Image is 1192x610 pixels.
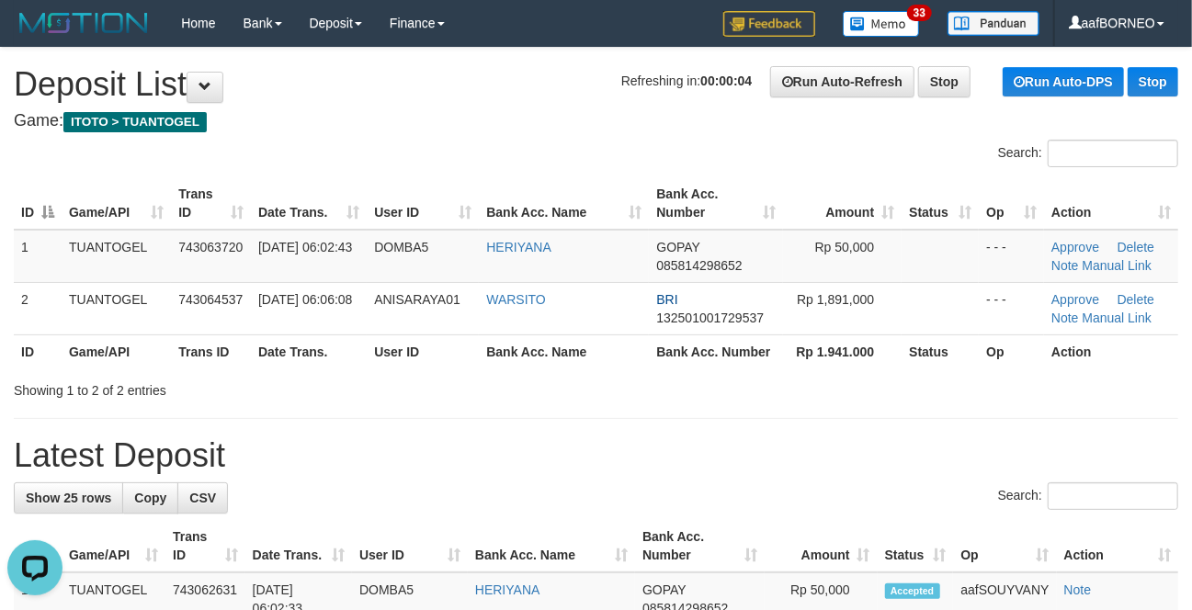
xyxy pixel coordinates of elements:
th: Date Trans.: activate to sort column ascending [251,177,367,230]
th: Status: activate to sort column ascending [902,177,979,230]
td: 1 [14,230,62,283]
a: Delete [1118,240,1154,254]
th: Bank Acc. Number: activate to sort column ascending [649,177,783,230]
input: Search: [1048,482,1178,510]
span: Refreshing in: [621,73,752,88]
th: Op: activate to sort column ascending [979,177,1044,230]
td: TUANTOGEL [62,230,171,283]
th: Rp 1.941.000 [783,334,902,368]
h1: Deposit List [14,66,1178,103]
th: Date Trans.: activate to sort column ascending [245,520,352,572]
td: - - - [979,282,1044,334]
td: TUANTOGEL [62,282,171,334]
th: Game/API: activate to sort column ascending [62,520,165,572]
a: Delete [1118,292,1154,307]
span: 33 [907,5,932,21]
th: Bank Acc. Number: activate to sort column ascending [635,520,765,572]
span: BRI [656,292,677,307]
th: ID [14,334,62,368]
a: CSV [177,482,228,514]
span: Copy 085814298652 to clipboard [656,258,742,273]
th: Op: activate to sort column ascending [953,520,1056,572]
span: Copy [134,491,166,505]
th: Action: activate to sort column ascending [1057,520,1178,572]
th: ID: activate to sort column descending [14,520,62,572]
th: Game/API: activate to sort column ascending [62,177,171,230]
td: 2 [14,282,62,334]
th: Bank Acc. Name [479,334,649,368]
label: Search: [998,482,1178,510]
a: Stop [1128,67,1178,96]
a: Note [1064,582,1092,597]
a: WARSITO [486,292,546,307]
th: Game/API [62,334,171,368]
img: panduan.png [948,11,1039,36]
th: Trans ID: activate to sort column ascending [165,520,245,572]
th: Amount: activate to sort column ascending [765,520,878,572]
a: Run Auto-DPS [1003,67,1124,96]
th: Bank Acc. Name: activate to sort column ascending [468,520,635,572]
span: Rp 50,000 [815,240,875,254]
th: Trans ID [171,334,251,368]
span: 743063720 [178,240,243,254]
img: Feedback.jpg [723,11,815,37]
a: Run Auto-Refresh [770,66,914,97]
span: [DATE] 06:02:43 [258,240,352,254]
a: Approve [1051,292,1099,307]
span: ANISARAYA01 [374,292,460,307]
th: Status [902,334,979,368]
h1: Latest Deposit [14,437,1178,474]
th: Op [979,334,1044,368]
th: User ID [367,334,479,368]
img: Button%20Memo.svg [843,11,920,37]
span: Show 25 rows [26,491,111,505]
span: ITOTO > TUANTOGEL [63,112,207,132]
a: HERIYANA [475,582,540,597]
div: Showing 1 to 2 of 2 entries [14,374,482,400]
span: Accepted [885,583,940,599]
span: 743064537 [178,292,243,307]
a: Note [1051,311,1079,325]
th: Amount: activate to sort column ascending [783,177,902,230]
th: ID: activate to sort column descending [14,177,62,230]
strong: 00:00:04 [700,73,752,88]
span: GOPAY [642,582,686,597]
span: DOMBA5 [374,240,428,254]
button: Open LiveChat chat widget [7,7,62,62]
th: User ID: activate to sort column ascending [352,520,468,572]
span: [DATE] 06:06:08 [258,292,352,307]
th: Action [1044,334,1178,368]
a: Manual Link [1083,258,1152,273]
span: Copy 132501001729537 to clipboard [656,311,764,325]
th: User ID: activate to sort column ascending [367,177,479,230]
input: Search: [1048,140,1178,167]
a: Stop [918,66,971,97]
a: Manual Link [1083,311,1152,325]
th: Status: activate to sort column ascending [878,520,954,572]
td: - - - [979,230,1044,283]
a: Note [1051,258,1079,273]
th: Bank Acc. Number [649,334,783,368]
span: CSV [189,491,216,505]
label: Search: [998,140,1178,167]
th: Date Trans. [251,334,367,368]
span: GOPAY [656,240,699,254]
a: Show 25 rows [14,482,123,514]
a: HERIYANA [486,240,551,254]
a: Copy [122,482,178,514]
img: MOTION_logo.png [14,9,153,37]
span: Rp 1,891,000 [797,292,874,307]
th: Action: activate to sort column ascending [1044,177,1178,230]
th: Bank Acc. Name: activate to sort column ascending [479,177,649,230]
h4: Game: [14,112,1178,130]
a: Approve [1051,240,1099,254]
th: Trans ID: activate to sort column ascending [171,177,251,230]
